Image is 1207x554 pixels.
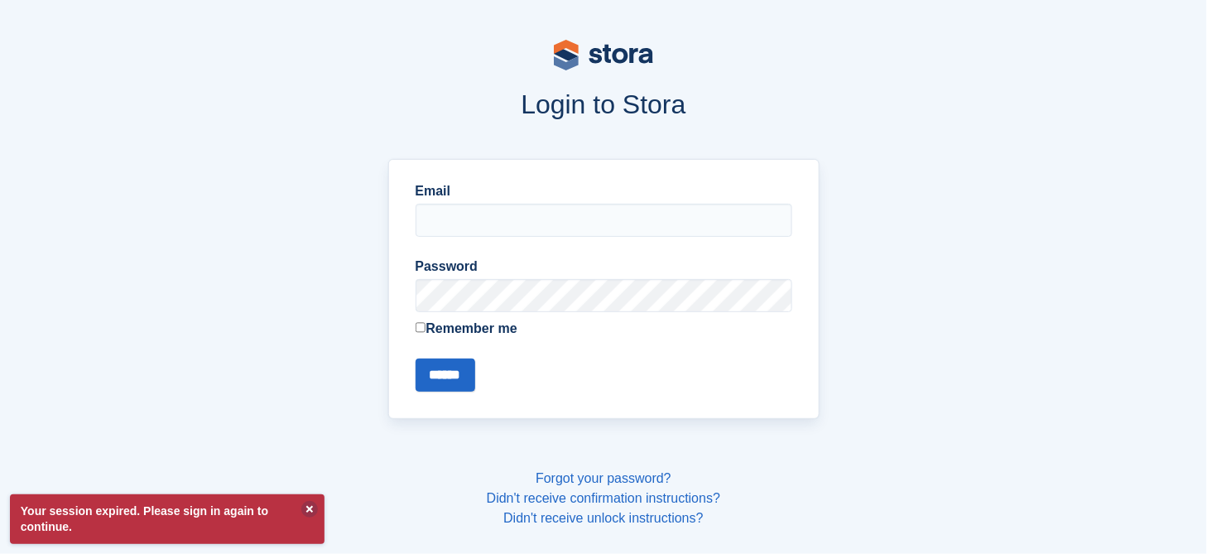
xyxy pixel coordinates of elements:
[554,40,653,70] img: stora-logo-53a41332b3708ae10de48c4981b4e9114cc0af31d8433b30ea865607fb682f29.svg
[416,319,792,339] label: Remember me
[10,494,325,544] p: Your session expired. Please sign in again to continue.
[416,257,792,277] label: Password
[416,322,426,333] input: Remember me
[536,471,671,485] a: Forgot your password?
[487,491,720,505] a: Didn't receive confirmation instructions?
[72,89,1135,119] h1: Login to Stora
[416,181,792,201] label: Email
[503,511,703,525] a: Didn't receive unlock instructions?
